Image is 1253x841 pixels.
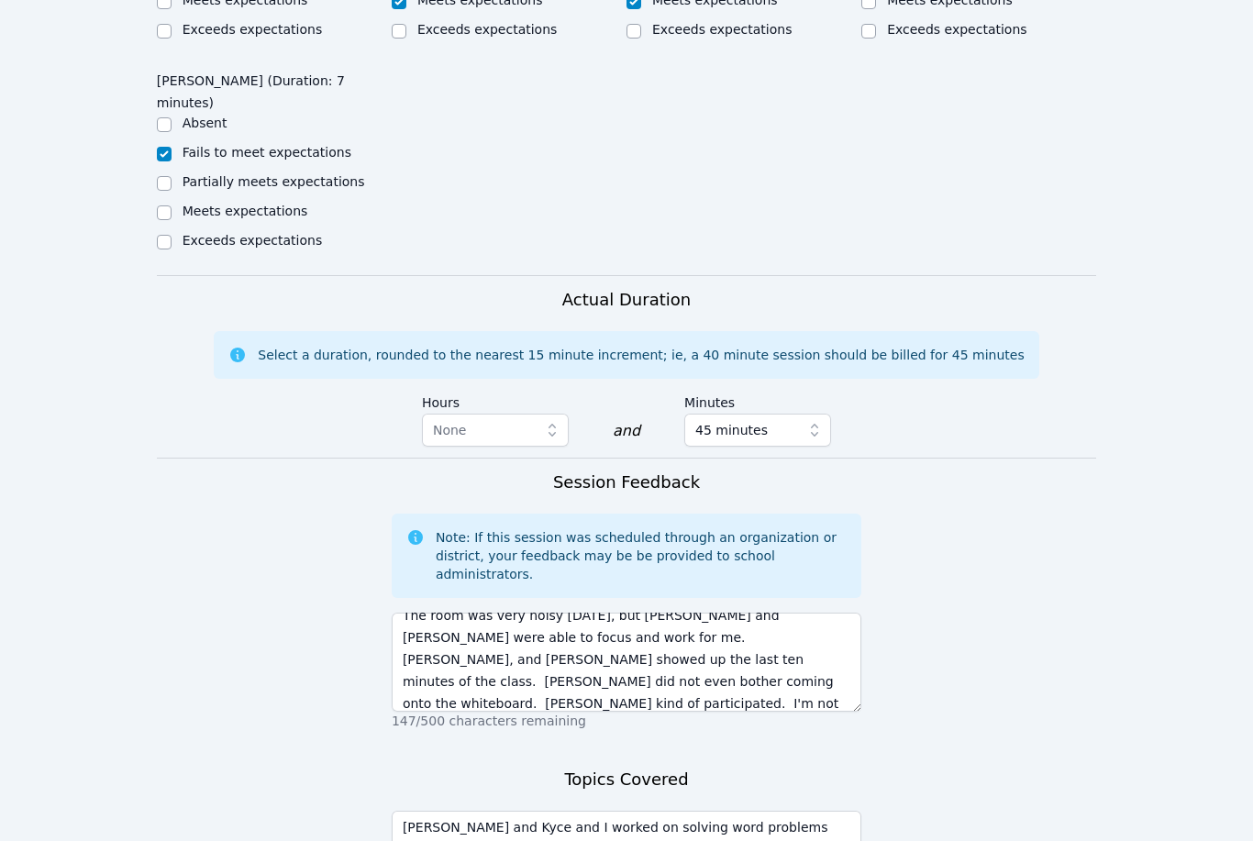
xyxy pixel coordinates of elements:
[183,204,308,218] label: Meets expectations
[553,470,700,495] h3: Session Feedback
[183,174,365,189] label: Partially meets expectations
[422,414,569,447] button: None
[183,116,227,130] label: Absent
[258,346,1024,364] div: Select a duration, rounded to the nearest 15 minute increment; ie, a 40 minute session should be ...
[183,233,322,248] label: Exceeds expectations
[887,22,1026,37] label: Exceeds expectations
[392,613,861,712] textarea: The room was very noisy [DATE], but [PERSON_NAME] and [PERSON_NAME] were able to focus and work f...
[183,22,322,37] label: Exceeds expectations
[695,419,768,441] span: 45 minutes
[433,423,467,437] span: None
[564,767,688,792] h3: Topics Covered
[436,528,847,583] div: Note: If this session was scheduled through an organization or district, your feedback may be be ...
[157,64,392,114] legend: [PERSON_NAME] (Duration: 7 minutes)
[684,386,831,414] label: Minutes
[562,287,691,313] h3: Actual Duration
[684,414,831,447] button: 45 minutes
[422,386,569,414] label: Hours
[183,145,351,160] label: Fails to meet expectations
[417,22,557,37] label: Exceeds expectations
[652,22,792,37] label: Exceeds expectations
[392,712,861,730] p: 147/500 characters remaining
[613,420,640,442] div: and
